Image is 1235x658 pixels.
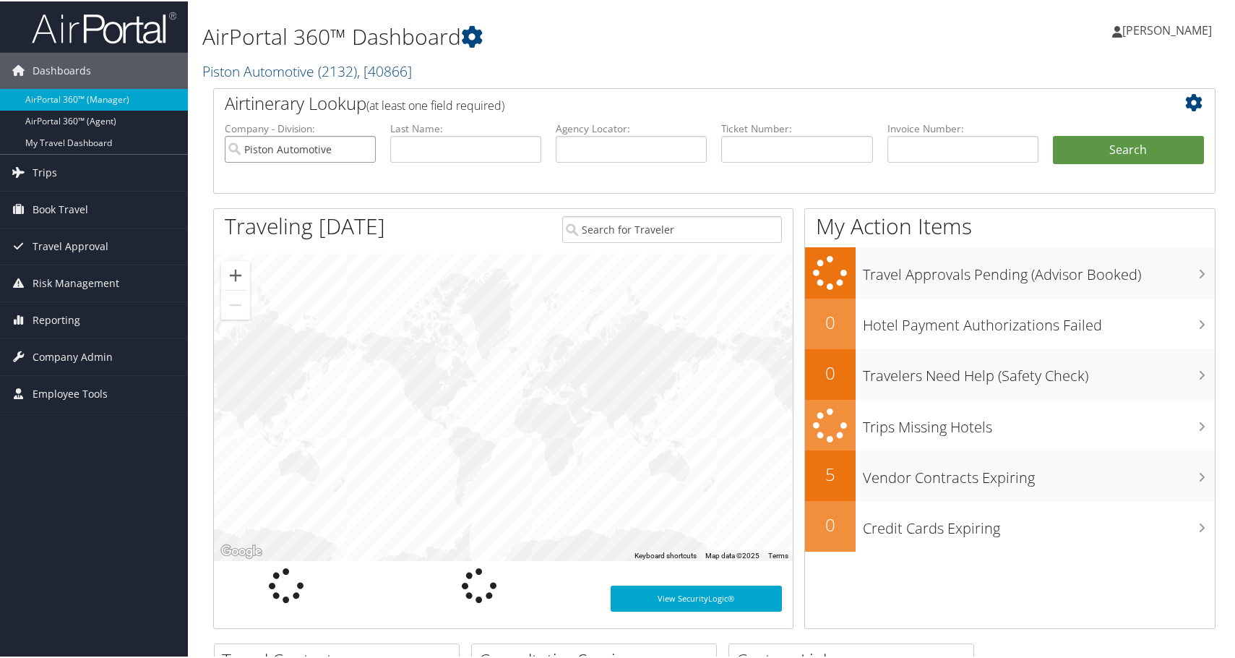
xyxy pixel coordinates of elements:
[805,297,1215,348] a: 0Hotel Payment Authorizations Failed
[805,348,1215,398] a: 0Travelers Need Help (Safety Check)
[863,409,1215,436] h3: Trips Missing Hotels
[33,375,108,411] span: Employee Tools
[225,90,1121,114] h2: Airtinerary Lookup
[721,120,872,134] label: Ticket Number:
[556,120,707,134] label: Agency Locator:
[202,60,412,80] a: Piston Automotive
[33,153,57,189] span: Trips
[768,550,788,558] a: Terms (opens in new tab)
[202,20,885,51] h1: AirPortal 360™ Dashboard
[805,309,856,333] h2: 0
[863,357,1215,385] h3: Travelers Need Help (Safety Check)
[357,60,412,80] span: , [ 40866 ]
[33,264,119,300] span: Risk Management
[611,584,782,610] a: View SecurityLogic®
[33,338,113,374] span: Company Admin
[805,500,1215,550] a: 0Credit Cards Expiring
[805,398,1215,450] a: Trips Missing Hotels
[887,120,1038,134] label: Invoice Number:
[805,511,856,536] h2: 0
[218,541,265,560] img: Google
[33,301,80,337] span: Reporting
[805,461,856,485] h2: 5
[221,260,250,289] button: Zoom in
[1112,7,1226,51] a: [PERSON_NAME]
[33,190,88,226] span: Book Travel
[805,359,856,384] h2: 0
[805,449,1215,500] a: 5Vendor Contracts Expiring
[318,60,357,80] span: ( 2132 )
[863,459,1215,487] h3: Vendor Contracts Expiring
[366,96,504,112] span: (at least one field required)
[390,120,541,134] label: Last Name:
[634,550,697,560] button: Keyboard shortcuts
[32,9,176,43] img: airportal-logo.png
[33,51,91,87] span: Dashboards
[562,215,782,242] input: Search for Traveler
[33,227,108,263] span: Travel Approval
[863,307,1215,334] h3: Hotel Payment Authorizations Failed
[221,289,250,318] button: Zoom out
[1122,21,1212,37] span: [PERSON_NAME]
[805,210,1215,240] h1: My Action Items
[1053,134,1204,163] button: Search
[218,541,265,560] a: Open this area in Google Maps (opens a new window)
[225,210,385,240] h1: Traveling [DATE]
[225,120,376,134] label: Company - Division:
[863,510,1215,537] h3: Credit Cards Expiring
[863,256,1215,283] h3: Travel Approvals Pending (Advisor Booked)
[805,246,1215,297] a: Travel Approvals Pending (Advisor Booked)
[705,550,759,558] span: Map data ©2025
